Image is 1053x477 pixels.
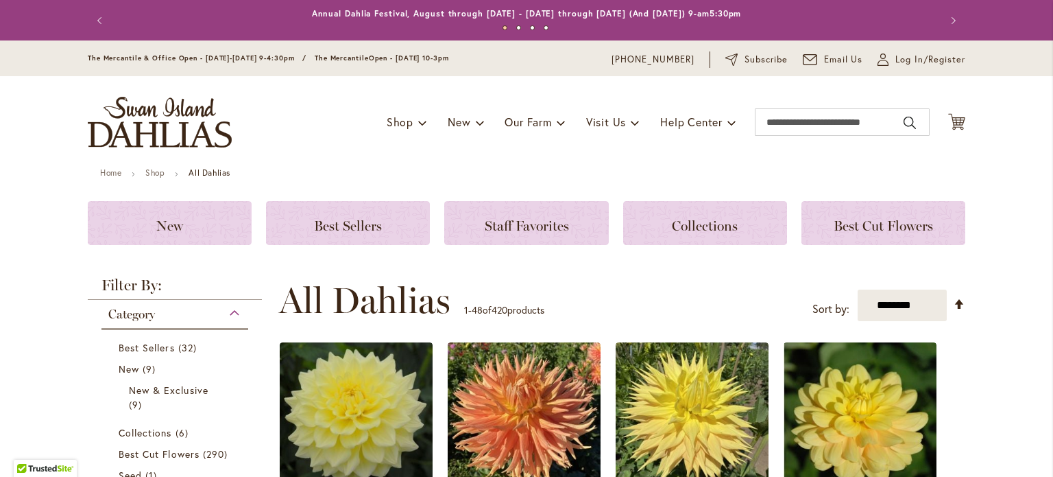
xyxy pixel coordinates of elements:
[129,397,145,412] span: 9
[312,8,742,19] a: Annual Dahlia Festival, August through [DATE] - [DATE] through [DATE] (And [DATE]) 9-am5:30pm
[119,362,234,376] a: New
[314,218,382,234] span: Best Sellers
[119,426,172,439] span: Collections
[801,201,965,245] a: Best Cut Flowers
[544,25,548,30] button: 4 of 4
[88,201,252,245] a: New
[88,278,262,300] strong: Filter By:
[88,54,369,62] span: The Mercantile & Office Open - [DATE]-[DATE] 9-4:30pm / The Mercantile
[119,340,234,355] a: Best Sellers
[156,218,183,234] span: New
[178,340,200,355] span: 32
[834,218,933,234] span: Best Cut Flowers
[485,218,569,234] span: Staff Favorites
[143,362,159,376] span: 9
[129,384,208,397] span: New & Exclusive
[189,167,230,178] strong: All Dahlias
[119,362,139,375] span: New
[938,7,965,34] button: Next
[175,426,192,440] span: 6
[145,167,165,178] a: Shop
[725,53,788,67] a: Subscribe
[492,303,507,316] span: 420
[612,53,694,67] a: [PHONE_NUMBER]
[623,201,787,245] a: Collections
[119,447,234,461] a: Best Cut Flowers
[660,115,723,129] span: Help Center
[824,53,863,67] span: Email Us
[444,201,608,245] a: Staff Favorites
[803,53,863,67] a: Email Us
[88,7,115,34] button: Previous
[472,303,483,316] span: 48
[108,307,155,322] span: Category
[505,115,551,129] span: Our Farm
[369,54,449,62] span: Open - [DATE] 10-3pm
[530,25,535,30] button: 3 of 4
[464,303,468,316] span: 1
[129,383,224,412] a: New &amp; Exclusive
[895,53,965,67] span: Log In/Register
[812,296,849,322] label: Sort by:
[503,25,507,30] button: 1 of 4
[387,115,413,129] span: Shop
[464,299,544,321] p: - of products
[877,53,965,67] a: Log In/Register
[672,218,738,234] span: Collections
[119,447,199,461] span: Best Cut Flowers
[448,115,470,129] span: New
[203,447,231,461] span: 290
[745,53,788,67] span: Subscribe
[119,341,175,354] span: Best Sellers
[100,167,121,178] a: Home
[266,201,430,245] a: Best Sellers
[516,25,521,30] button: 2 of 4
[586,115,626,129] span: Visit Us
[279,280,450,321] span: All Dahlias
[88,97,232,148] a: store logo
[119,426,234,440] a: Collections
